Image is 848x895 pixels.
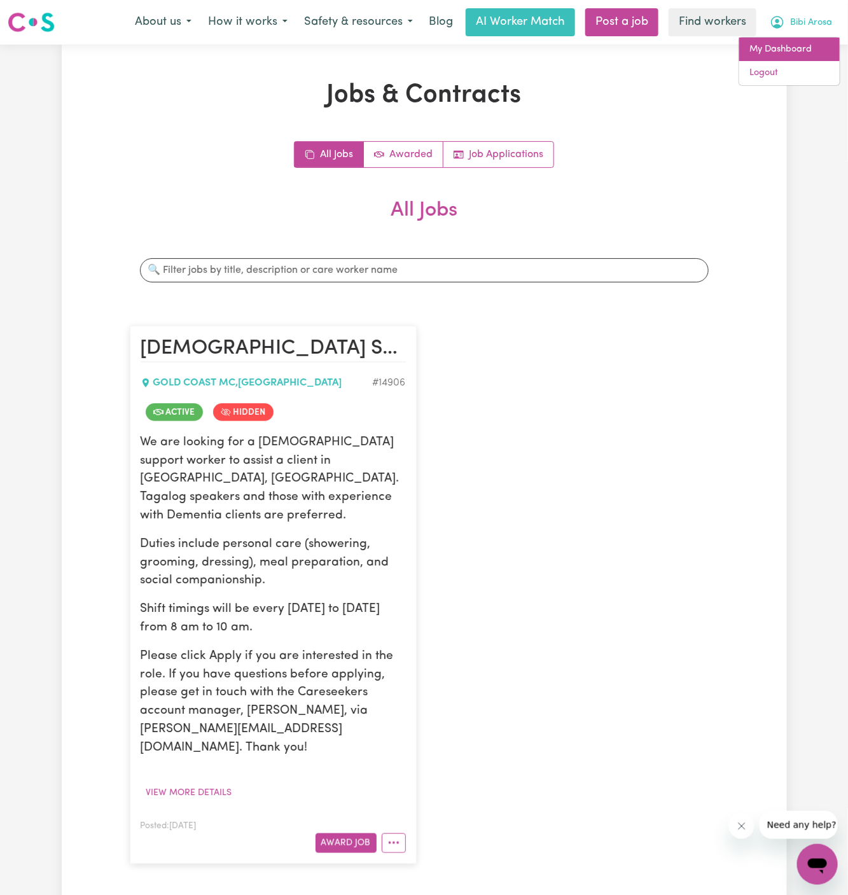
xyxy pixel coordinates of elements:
[585,8,658,36] a: Post a job
[141,600,406,637] p: Shift timings will be every [DATE] to [DATE] from 8 am to 10 am.
[141,434,406,525] p: We are looking for a [DEMOGRAPHIC_DATA] support worker to assist a client in [GEOGRAPHIC_DATA], [...
[141,536,406,590] p: Duties include personal care (showering, grooming, dressing), meal preparation, and social compan...
[146,403,203,421] span: Job is active
[141,375,373,391] div: GOLD COAST MC , [GEOGRAPHIC_DATA]
[141,336,406,362] h2: Female Support Woker Needed In Gold Coast, QLD
[141,648,406,758] p: Please click Apply if you are interested in the role. If you have questions before applying, plea...
[200,9,296,36] button: How it works
[739,37,840,86] div: My Account
[790,16,832,30] span: Bibi Arosa
[140,258,709,282] input: 🔍 Filter jobs by title, description or care worker name
[443,142,553,167] a: Job applications
[797,844,838,885] iframe: Button to launch messaging window
[213,403,274,421] span: Job is hidden
[739,38,840,62] a: My Dashboard
[8,8,55,37] a: Careseekers logo
[8,11,55,34] img: Careseekers logo
[130,80,719,111] h1: Jobs & Contracts
[296,9,421,36] button: Safety & resources
[421,8,461,36] a: Blog
[382,833,406,853] button: More options
[316,833,377,853] button: Award Job
[141,822,197,830] span: Posted: [DATE]
[760,811,838,839] iframe: Message from company
[729,814,754,839] iframe: Close message
[141,783,238,803] button: View more details
[761,9,840,36] button: My Account
[130,198,719,243] h2: All Jobs
[739,61,840,85] a: Logout
[364,142,443,167] a: Active jobs
[466,8,575,36] a: AI Worker Match
[373,375,406,391] div: Job ID #14906
[295,142,364,167] a: All jobs
[669,8,756,36] a: Find workers
[127,9,200,36] button: About us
